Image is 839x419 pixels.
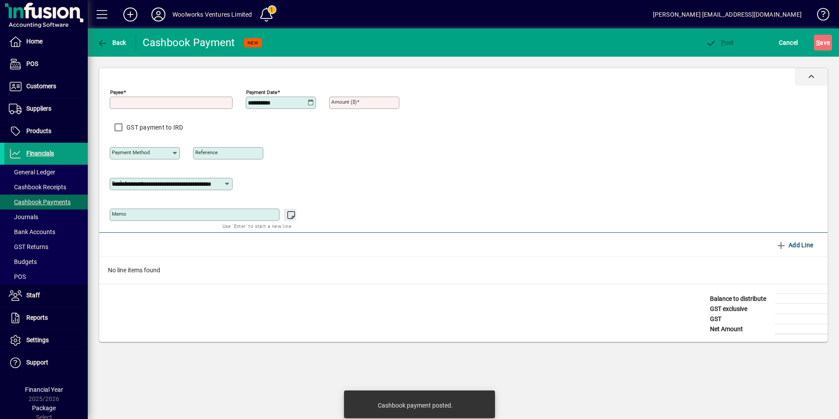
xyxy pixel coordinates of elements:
[222,221,291,231] mat-hint: Use 'Enter' to start a new line
[9,228,55,235] span: Bank Accounts
[814,35,832,51] button: Save
[777,35,800,51] button: Cancel
[26,292,40,299] span: Staff
[706,314,775,324] td: GST
[26,83,56,90] span: Customers
[26,359,48,366] span: Support
[9,169,55,176] span: General Ledger
[4,120,88,142] a: Products
[9,243,48,250] span: GST Returns
[4,165,88,180] a: General Ledger
[772,237,817,253] button: Add Line
[112,149,150,155] mat-label: Payment method
[116,7,144,22] button: Add
[706,294,775,304] td: Balance to distribute
[172,7,252,22] div: Woolworks Ventures Limited
[9,199,71,206] span: Cashbook Payments
[26,105,51,112] span: Suppliers
[4,209,88,224] a: Journals
[9,184,66,191] span: Cashbook Receipts
[4,195,88,209] a: Cashbook Payments
[112,180,143,186] mat-label: Bank Account
[26,38,43,45] span: Home
[703,35,736,51] button: Post
[331,99,357,105] mat-label: Amount ($)
[95,35,129,51] button: Back
[195,149,218,155] mat-label: Reference
[110,89,123,95] mat-label: Payee
[4,224,88,239] a: Bank Accounts
[25,386,63,393] span: Financial Year
[97,39,126,46] span: Back
[9,273,26,280] span: POS
[112,211,126,217] mat-label: Memo
[88,35,136,51] app-page-header-button: Back
[653,7,802,22] div: [PERSON_NAME] [EMAIL_ADDRESS][DOMAIN_NAME]
[4,329,88,351] a: Settings
[4,31,88,53] a: Home
[26,60,38,67] span: POS
[4,307,88,329] a: Reports
[26,336,49,343] span: Settings
[4,98,88,120] a: Suppliers
[99,257,828,284] div: No line items found
[776,238,814,252] span: Add Line
[706,324,775,334] td: Net Amount
[4,352,88,374] a: Support
[4,53,88,75] a: POS
[706,304,775,314] td: GST exclusive
[4,254,88,269] a: Budgets
[4,180,88,195] a: Cashbook Receipts
[721,39,725,46] span: P
[143,36,235,50] div: Cashbook Payment
[9,213,38,220] span: Journals
[706,39,734,46] span: ost
[4,269,88,284] a: POS
[32,405,56,412] span: Package
[144,7,172,22] button: Profile
[816,39,820,46] span: S
[4,76,88,98] a: Customers
[810,2,828,30] a: Knowledge Base
[378,401,453,410] div: Cashbook payment posted.
[4,285,88,307] a: Staff
[779,36,798,50] span: Cancel
[26,127,51,134] span: Products
[247,40,258,46] span: NEW
[125,123,183,132] label: GST payment to IRD
[26,150,54,157] span: Financials
[816,36,830,50] span: ave
[4,239,88,254] a: GST Returns
[26,314,48,321] span: Reports
[246,89,277,95] mat-label: Payment Date
[9,258,37,265] span: Budgets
